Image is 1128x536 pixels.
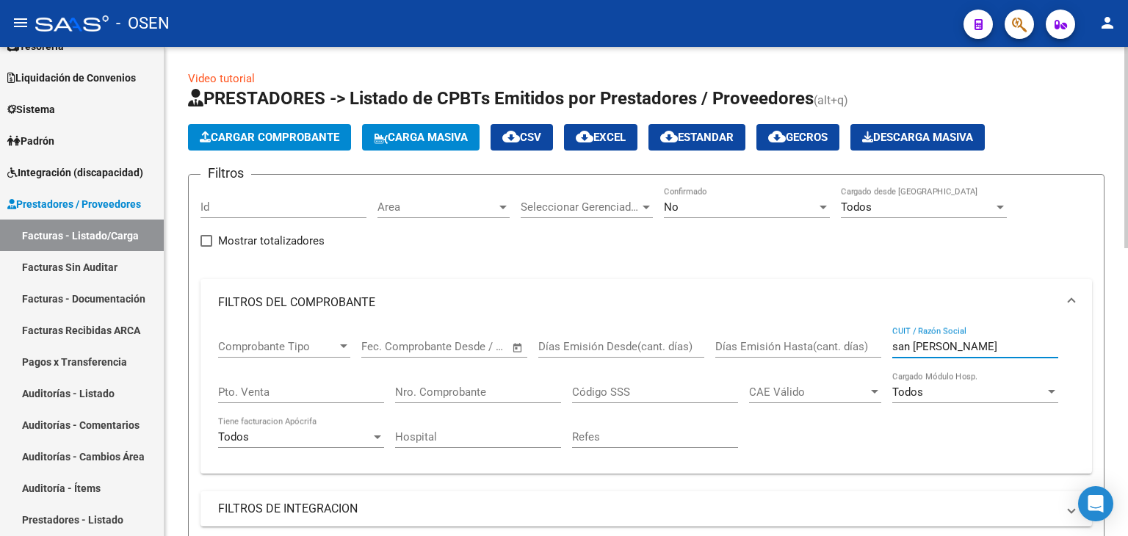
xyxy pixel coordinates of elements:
[12,14,29,32] mat-icon: menu
[521,200,640,214] span: Seleccionar Gerenciador
[660,128,678,145] mat-icon: cloud_download
[218,501,1057,517] mat-panel-title: FILTROS DE INTEGRACION
[1078,486,1113,521] div: Open Intercom Messenger
[768,131,828,144] span: Gecros
[434,340,505,353] input: Fecha fin
[862,131,973,144] span: Descarga Masiva
[188,88,814,109] span: PRESTADORES -> Listado de CPBTs Emitidos por Prestadores / Proveedores
[362,124,480,151] button: Carga Masiva
[377,200,496,214] span: Area
[576,128,593,145] mat-icon: cloud_download
[510,339,527,356] button: Open calendar
[756,124,839,151] button: Gecros
[200,131,339,144] span: Cargar Comprobante
[491,124,553,151] button: CSV
[374,131,468,144] span: Carga Masiva
[502,128,520,145] mat-icon: cloud_download
[200,326,1092,474] div: FILTROS DEL COMPROBANTE
[564,124,637,151] button: EXCEL
[892,385,923,399] span: Todos
[502,131,541,144] span: CSV
[7,133,54,149] span: Padrón
[648,124,745,151] button: Estandar
[218,232,325,250] span: Mostrar totalizadores
[188,124,351,151] button: Cargar Comprobante
[7,101,55,117] span: Sistema
[576,131,626,144] span: EXCEL
[664,200,679,214] span: No
[200,279,1092,326] mat-expansion-panel-header: FILTROS DEL COMPROBANTE
[7,164,143,181] span: Integración (discapacidad)
[814,93,848,107] span: (alt+q)
[1099,14,1116,32] mat-icon: person
[200,163,251,184] h3: Filtros
[850,124,985,151] button: Descarga Masiva
[218,430,249,443] span: Todos
[361,340,421,353] input: Fecha inicio
[188,72,255,85] a: Video tutorial
[200,491,1092,526] mat-expansion-panel-header: FILTROS DE INTEGRACION
[116,7,170,40] span: - OSEN
[218,340,337,353] span: Comprobante Tipo
[850,124,985,151] app-download-masive: Descarga masiva de comprobantes (adjuntos)
[7,196,141,212] span: Prestadores / Proveedores
[841,200,872,214] span: Todos
[660,131,734,144] span: Estandar
[7,70,136,86] span: Liquidación de Convenios
[218,294,1057,311] mat-panel-title: FILTROS DEL COMPROBANTE
[768,128,786,145] mat-icon: cloud_download
[749,385,868,399] span: CAE Válido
